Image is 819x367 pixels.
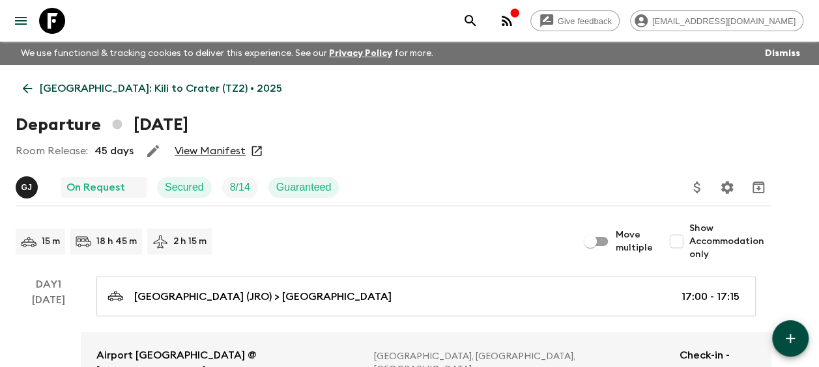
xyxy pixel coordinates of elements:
[165,180,204,195] p: Secured
[96,235,137,248] p: 18 h 45 m
[714,174,740,200] button: Settings
[16,176,40,198] button: GJ
[457,8,483,34] button: search adventures
[16,112,188,138] h1: Departure [DATE]
[551,16,619,26] span: Give feedback
[16,180,40,191] span: Gerald John
[630,10,803,31] div: [EMAIL_ADDRESS][DOMAIN_NAME]
[276,180,332,195] p: Guaranteed
[42,235,60,248] p: 15 m
[645,16,803,26] span: [EMAIL_ADDRESS][DOMAIN_NAME]
[94,143,134,159] p: 45 days
[21,182,32,193] p: G J
[175,144,246,157] a: View Manifest
[616,228,653,254] span: Move multiple
[689,222,771,261] span: Show Accommodation only
[157,177,212,198] div: Secured
[745,174,771,200] button: Archive (Completed, Cancelled or Unsynced Departures only)
[682,289,740,305] p: 17:00 - 17:15
[134,289,392,305] p: [GEOGRAPHIC_DATA] (JRO) > [GEOGRAPHIC_DATA]
[329,49,392,58] a: Privacy Policy
[16,75,289,102] a: [GEOGRAPHIC_DATA]: Kili to Crater (TZ2) • 2025
[762,44,803,62] button: Dismiss
[230,180,250,195] p: 8 / 14
[222,177,258,198] div: Trip Fill
[40,81,282,96] p: [GEOGRAPHIC_DATA]: Kili to Crater (TZ2) • 2025
[684,174,710,200] button: Update Price, Early Bird Discount and Costs
[66,180,125,195] p: On Request
[16,143,88,159] p: Room Release:
[16,277,81,292] p: Day 1
[8,8,34,34] button: menu
[96,277,756,316] a: [GEOGRAPHIC_DATA] (JRO) > [GEOGRAPHIC_DATA]17:00 - 17:15
[16,42,438,65] p: We use functional & tracking cookies to deliver this experience. See our for more.
[173,235,207,248] p: 2 h 15 m
[530,10,620,31] a: Give feedback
